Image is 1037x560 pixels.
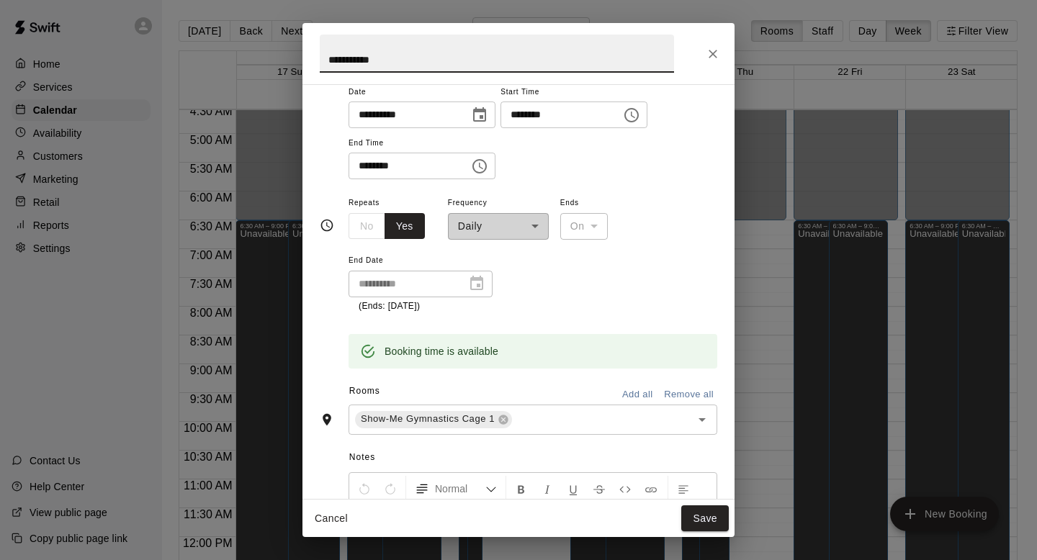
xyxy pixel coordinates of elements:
[617,101,646,130] button: Choose time, selected time is 6:30 AM
[349,194,436,213] span: Repeats
[465,101,494,130] button: Choose date, selected date is Aug 18, 2025
[535,476,560,502] button: Format Italics
[587,476,611,502] button: Format Strikethrough
[560,213,608,240] div: On
[320,218,334,232] svg: Timing
[671,476,696,502] button: Left Align
[561,476,585,502] button: Format Underline
[681,505,729,532] button: Save
[560,194,608,213] span: Ends
[349,446,717,469] span: Notes
[385,338,498,364] div: Booking time is available
[349,213,425,240] div: outlined button group
[352,476,377,502] button: Undo
[700,41,726,67] button: Close
[409,476,503,502] button: Formatting Options
[359,299,482,314] p: (Ends: [DATE])
[614,384,660,406] button: Add all
[639,476,663,502] button: Insert Link
[613,476,637,502] button: Insert Code
[448,194,549,213] span: Frequency
[385,213,425,240] button: Yes
[378,476,403,502] button: Redo
[320,412,334,427] svg: Rooms
[349,83,495,102] span: Date
[355,411,512,428] div: Show-Me Gymnastics Cage 1
[355,412,500,426] span: Show-Me Gymnastics Cage 1
[349,134,495,153] span: End Time
[349,386,380,396] span: Rooms
[465,152,494,181] button: Choose time, selected time is 9:00 PM
[500,83,647,102] span: Start Time
[692,410,712,430] button: Open
[349,251,493,271] span: End Date
[509,476,534,502] button: Format Bold
[660,384,717,406] button: Remove all
[435,482,485,496] span: Normal
[308,505,354,532] button: Cancel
